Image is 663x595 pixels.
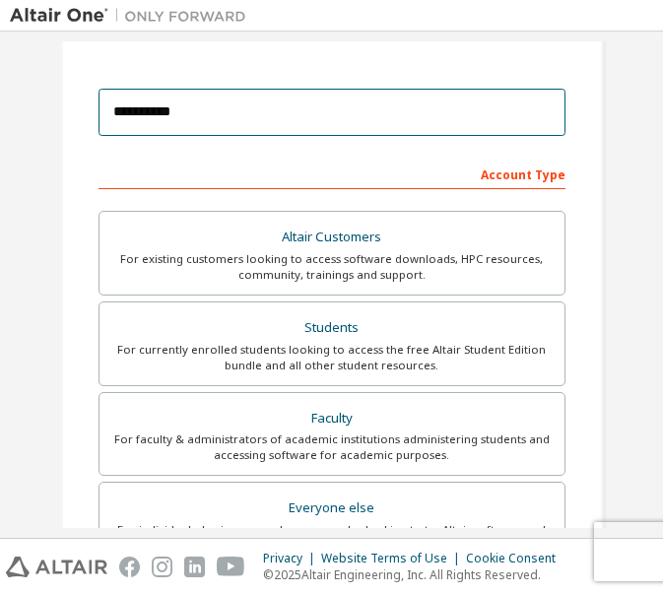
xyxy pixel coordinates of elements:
p: © 2025 Altair Engineering, Inc. All Rights Reserved. [263,566,567,583]
div: For faculty & administrators of academic institutions administering students and accessing softwa... [111,431,553,463]
div: Altair Customers [111,224,553,251]
div: Students [111,314,553,342]
div: Everyone else [111,495,553,522]
div: Account Type [99,158,565,189]
div: Faculty [111,405,553,432]
div: Website Terms of Use [321,551,466,566]
img: Altair One [10,6,256,26]
img: youtube.svg [217,557,245,577]
img: altair_logo.svg [6,557,107,577]
div: Privacy [263,551,321,566]
div: Cookie Consent [466,551,567,566]
div: For existing customers looking to access software downloads, HPC resources, community, trainings ... [111,251,553,283]
img: linkedin.svg [184,557,205,577]
img: facebook.svg [119,557,140,577]
div: For currently enrolled students looking to access the free Altair Student Edition bundle and all ... [111,342,553,373]
div: For individuals, businesses and everyone else looking to try Altair software and explore our prod... [111,522,553,554]
img: instagram.svg [152,557,172,577]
